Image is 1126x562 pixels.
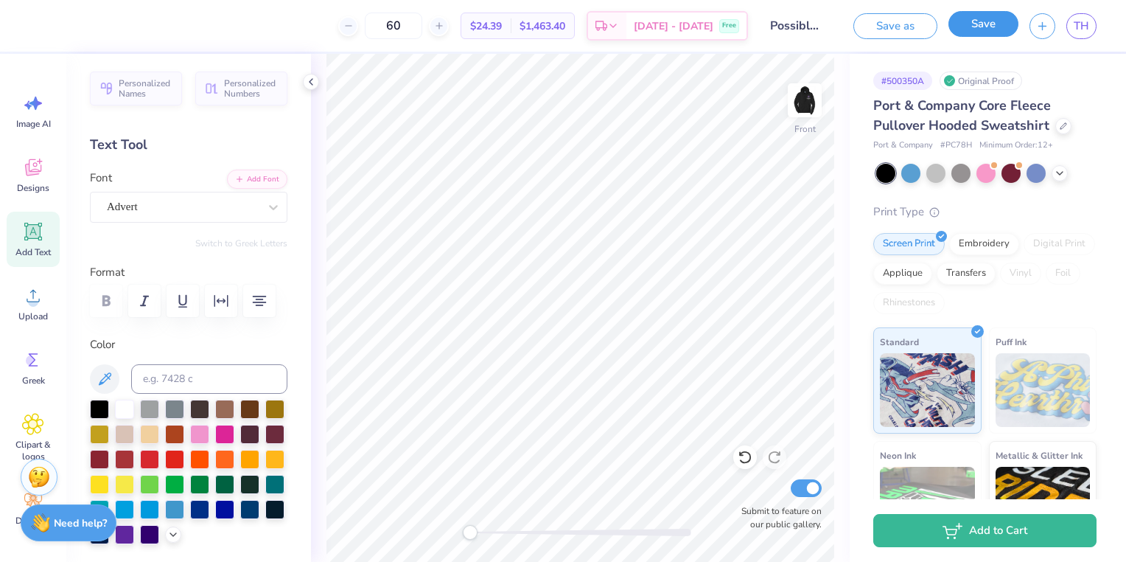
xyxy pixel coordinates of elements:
[733,504,822,531] label: Submit to feature on our public gallery.
[794,122,816,136] div: Front
[873,292,945,314] div: Rhinestones
[873,233,945,255] div: Screen Print
[90,72,182,105] button: Personalized Names
[54,516,107,530] strong: Need help?
[937,263,996,285] div: Transfers
[17,182,49,194] span: Designs
[853,13,937,39] button: Save as
[90,264,287,281] label: Format
[365,13,422,39] input: – –
[1074,18,1089,35] span: TH
[195,237,287,249] button: Switch to Greek Letters
[722,21,736,31] span: Free
[131,364,287,394] input: e.g. 7428 c
[880,334,919,350] span: Standard
[759,11,831,41] input: Untitled Design
[948,11,1018,37] button: Save
[790,86,819,115] img: Front
[996,467,1091,541] img: Metallic & Glitter Ink
[880,467,975,541] img: Neon Ink
[227,170,287,189] button: Add Font
[90,135,287,155] div: Text Tool
[195,72,287,105] button: Personalized Numbers
[1066,13,1097,39] a: TH
[22,375,45,386] span: Greek
[940,72,1022,90] div: Original Proof
[470,18,502,34] span: $24.39
[996,353,1091,427] img: Puff Ink
[880,448,916,463] span: Neon Ink
[873,514,1097,547] button: Add to Cart
[873,139,933,152] span: Port & Company
[15,515,51,527] span: Decorate
[940,139,972,152] span: # PC78H
[996,334,1027,350] span: Puff Ink
[873,204,1097,221] div: Print Type
[18,311,48,322] span: Upload
[1000,263,1041,285] div: Vinyl
[1046,263,1080,285] div: Foil
[15,246,51,258] span: Add Text
[979,139,1053,152] span: Minimum Order: 12 +
[16,118,51,130] span: Image AI
[463,525,478,540] div: Accessibility label
[90,170,112,187] label: Font
[949,233,1019,255] div: Embroidery
[880,353,975,427] img: Standard
[119,78,173,99] span: Personalized Names
[520,18,565,34] span: $1,463.40
[1024,233,1095,255] div: Digital Print
[873,72,932,90] div: # 500350A
[873,263,932,285] div: Applique
[873,97,1051,134] span: Port & Company Core Fleece Pullover Hooded Sweatshirt
[90,336,287,353] label: Color
[9,439,57,462] span: Clipart & logos
[634,18,713,34] span: [DATE] - [DATE]
[224,78,279,99] span: Personalized Numbers
[996,448,1083,463] span: Metallic & Glitter Ink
